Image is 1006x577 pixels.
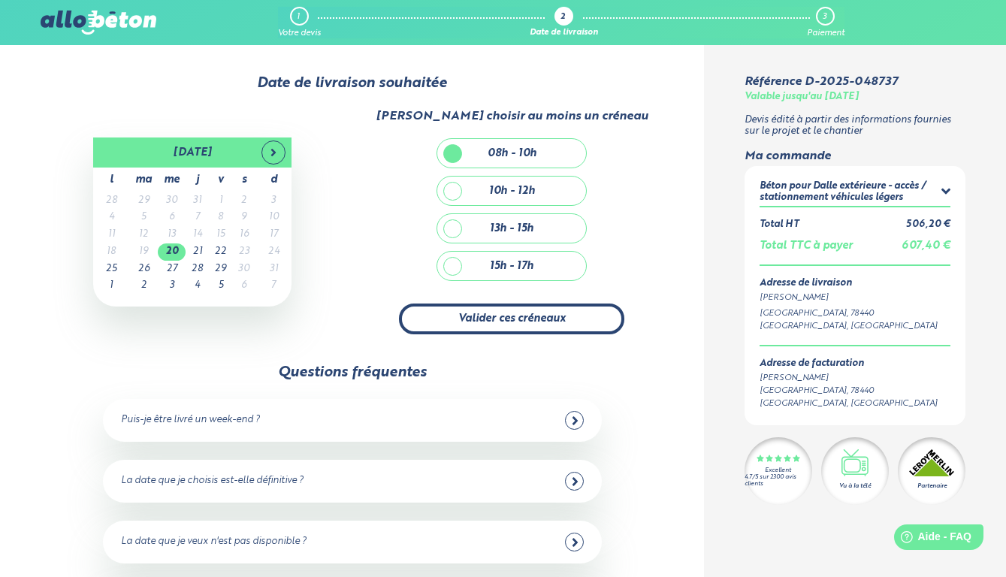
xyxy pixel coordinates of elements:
[129,192,158,210] td: 29
[209,261,232,278] td: 29
[807,29,844,38] div: Paiement
[158,226,186,243] td: 13
[902,240,950,251] span: 607,40 €
[121,415,260,426] div: Puis-je être livré un week-end ?
[745,75,898,89] div: Référence D-2025-048737
[232,192,255,210] td: 2
[129,243,158,261] td: 19
[745,474,812,488] div: 4.7/5 sur 2300 avis clients
[839,482,871,491] div: Vu à la télé
[745,92,859,103] div: Valable jusqu'au [DATE]
[186,226,209,243] td: 14
[760,181,941,203] div: Béton pour Dalle extérieure - accès / stationnement véhicules légers
[158,168,186,192] th: me
[209,192,232,210] td: 1
[490,260,533,273] div: 15h - 17h
[232,243,255,261] td: 23
[158,192,186,210] td: 30
[278,29,321,38] div: Votre devis
[209,226,232,243] td: 15
[278,364,427,381] div: Questions fréquentes
[129,137,255,168] th: [DATE]
[232,277,255,295] td: 6
[186,277,209,295] td: 4
[376,110,648,123] div: [PERSON_NAME] choisir au moins un créneau
[129,277,158,295] td: 2
[765,467,791,474] div: Excellent
[232,209,255,226] td: 9
[760,278,951,289] div: Adresse de livraison
[232,226,255,243] td: 16
[209,168,232,192] th: v
[121,476,304,487] div: La date que je choisis est-elle définitive ?
[186,168,209,192] th: j
[760,385,951,410] div: [GEOGRAPHIC_DATA], 78440 [GEOGRAPHIC_DATA], [GEOGRAPHIC_DATA]
[232,261,255,278] td: 30
[93,261,129,278] td: 25
[129,209,158,226] td: 5
[93,192,129,210] td: 28
[255,209,292,226] td: 10
[186,243,209,261] td: 21
[129,168,158,192] th: ma
[255,277,292,295] td: 7
[489,185,535,198] div: 10h - 12h
[93,209,129,226] td: 4
[158,209,186,226] td: 6
[872,518,989,560] iframe: Help widget launcher
[745,115,966,137] p: Devis édité à partir des informations fournies sur le projet et le chantier
[209,209,232,226] td: 8
[760,181,951,206] summary: Béton pour Dalle extérieure - accès / stationnement véhicules légers
[129,261,158,278] td: 26
[297,12,300,22] div: 1
[760,372,951,385] div: [PERSON_NAME]
[158,261,186,278] td: 27
[158,277,186,295] td: 3
[93,243,129,261] td: 18
[488,147,536,160] div: 08h - 10h
[255,261,292,278] td: 31
[255,168,292,192] th: d
[255,243,292,261] td: 24
[186,209,209,226] td: 7
[917,482,947,491] div: Partenaire
[93,168,129,192] th: l
[906,219,950,231] div: 506,20 €
[209,277,232,295] td: 5
[255,226,292,243] td: 17
[745,150,966,163] div: Ma commande
[760,240,853,252] div: Total TTC à payer
[823,12,826,22] div: 3
[41,75,664,92] div: Date de livraison souhaitée
[490,222,533,235] div: 13h - 15h
[158,243,186,261] td: 20
[530,29,598,38] div: Date de livraison
[760,292,951,304] div: [PERSON_NAME]
[807,7,844,38] a: 3 Paiement
[93,226,129,243] td: 11
[760,358,951,370] div: Adresse de facturation
[186,192,209,210] td: 31
[760,219,799,231] div: Total HT
[121,536,307,548] div: La date que je veux n'est pas disponible ?
[760,307,951,333] div: [GEOGRAPHIC_DATA], 78440 [GEOGRAPHIC_DATA], [GEOGRAPHIC_DATA]
[129,226,158,243] td: 12
[93,277,129,295] td: 1
[560,13,565,23] div: 2
[186,261,209,278] td: 28
[41,11,156,35] img: allobéton
[255,192,292,210] td: 3
[209,243,232,261] td: 22
[399,304,624,334] button: Valider ces créneaux
[232,168,255,192] th: s
[530,7,598,38] a: 2 Date de livraison
[278,7,321,38] a: 1 Votre devis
